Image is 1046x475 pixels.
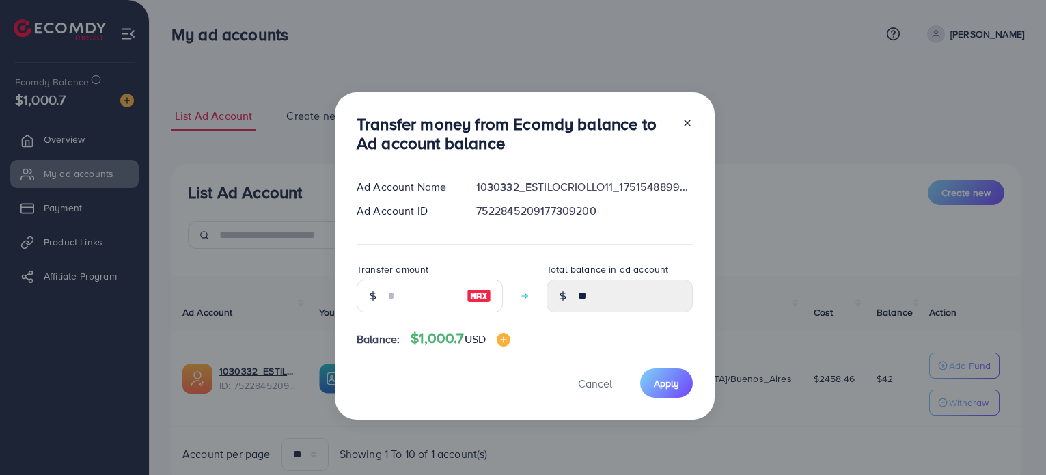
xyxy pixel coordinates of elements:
[561,368,629,398] button: Cancel
[654,377,679,390] span: Apply
[357,114,671,154] h3: Transfer money from Ecomdy balance to Ad account balance
[467,288,491,304] img: image
[357,331,400,347] span: Balance:
[346,179,465,195] div: Ad Account Name
[547,262,668,276] label: Total balance in ad account
[988,413,1036,465] iframe: Chat
[640,368,693,398] button: Apply
[346,203,465,219] div: Ad Account ID
[578,376,612,391] span: Cancel
[497,333,510,347] img: image
[465,203,704,219] div: 7522845209177309200
[465,331,486,347] span: USD
[411,330,510,347] h4: $1,000.7
[465,179,704,195] div: 1030332_ESTILOCRIOLLO11_1751548899317
[357,262,428,276] label: Transfer amount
